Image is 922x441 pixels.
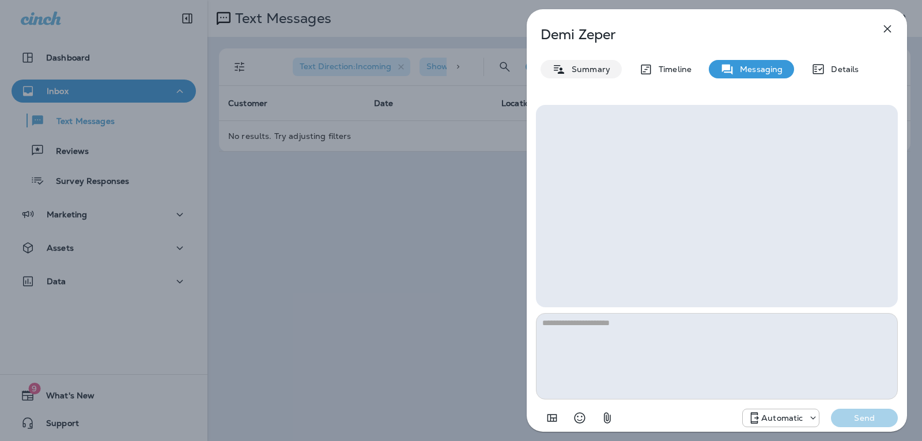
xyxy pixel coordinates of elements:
[653,65,691,74] p: Timeline
[566,65,610,74] p: Summary
[541,27,855,43] p: Demi Zeper
[734,65,783,74] p: Messaging
[761,413,803,423] p: Automatic
[541,406,564,429] button: Add in a premade template
[568,406,591,429] button: Select an emoji
[825,65,859,74] p: Details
